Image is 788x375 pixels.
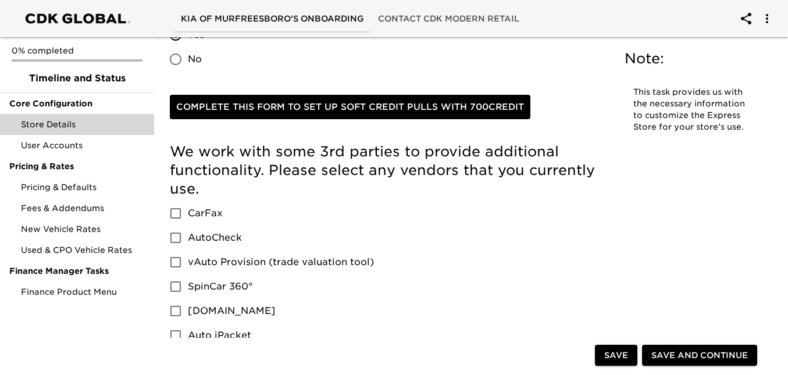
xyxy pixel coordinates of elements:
span: SpinCar 360° [188,280,253,294]
span: Save [604,348,628,363]
span: No [188,52,202,66]
span: Fees & Addendums [21,202,145,214]
span: AutoCheck [188,231,242,245]
span: Pricing & Rates [9,160,145,172]
span: Store Details [21,119,145,130]
span: Core Configuration [9,98,145,109]
span: Complete this form to set up soft credit pulls with 700Credit [176,99,524,115]
span: Auto iPacket [188,328,251,342]
a: Complete this form to set up soft credit pulls with 700Credit [170,95,530,119]
span: vAuto Provision (trade valuation tool) [188,255,374,269]
span: Pricing & Defaults [21,181,145,193]
h5: Note: [625,49,755,68]
span: User Accounts [21,140,145,151]
span: Save and Continue [651,348,748,363]
span: Finance Manager Tasks [9,265,145,277]
h5: We work with some 3rd parties to provide additional functionality. Please select any vendors that... [170,142,604,198]
span: Contact CDK Modern Retail [378,12,519,26]
button: Save and Continue [642,345,757,366]
button: account of current user [732,5,760,33]
button: account of current user [753,5,781,33]
p: This task provides us with the necessary information to customize the Express Store for your stor... [633,87,747,133]
span: Timeline and Status [9,72,145,85]
span: [DOMAIN_NAME] [188,304,276,318]
button: Save [595,345,637,366]
span: Kia of Murfreesboro's Onboarding [181,12,364,26]
span: New Vehicle Rates [21,223,145,235]
span: CarFax [188,206,223,220]
span: Finance Product Menu [21,286,145,298]
span: Used & CPO Vehicle Rates [21,244,145,256]
p: 0% completed [12,45,142,56]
